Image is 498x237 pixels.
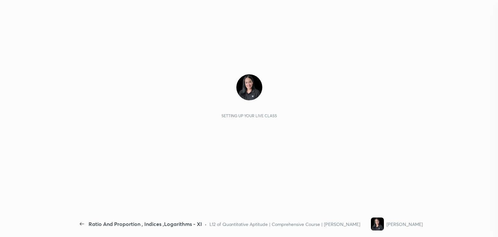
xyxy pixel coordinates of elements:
[386,221,423,228] div: [PERSON_NAME]
[209,221,360,228] div: L12 of Quantitative Aptitude | Comprehensive Course | [PERSON_NAME]
[236,74,262,100] img: 3bd8f50cf52542888569fb27f05e67d4.jpg
[371,218,384,231] img: 3bd8f50cf52542888569fb27f05e67d4.jpg
[221,113,277,118] div: Setting up your live class
[205,221,207,228] div: •
[89,220,202,228] div: Ratio And Proportion , Indices ,Logarithms - XI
